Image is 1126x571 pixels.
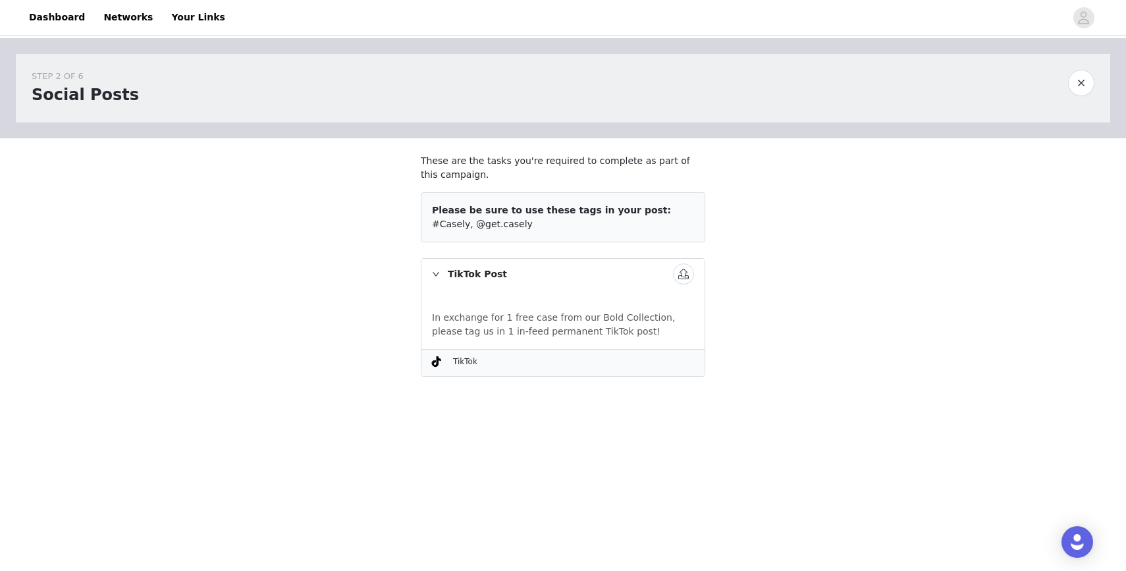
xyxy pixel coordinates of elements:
div: avatar [1077,7,1090,28]
a: Your Links [163,3,233,32]
div: Open Intercom Messenger [1061,526,1093,558]
span: #Casely, @get.casely [432,219,533,229]
div: icon: rightTikTok Post [421,259,705,289]
i: icon: right [432,270,440,278]
span: Please be sure to use these tags in your post: [432,205,671,215]
h1: Social Posts [32,83,139,107]
span: TikTok [453,357,477,366]
div: STEP 2 OF 6 [32,70,139,83]
a: Dashboard [21,3,93,32]
a: Networks [95,3,161,32]
p: In exchange for 1 free case from our Bold Collection, please tag us in 1 in-feed permanent TikTok... [432,311,694,339]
